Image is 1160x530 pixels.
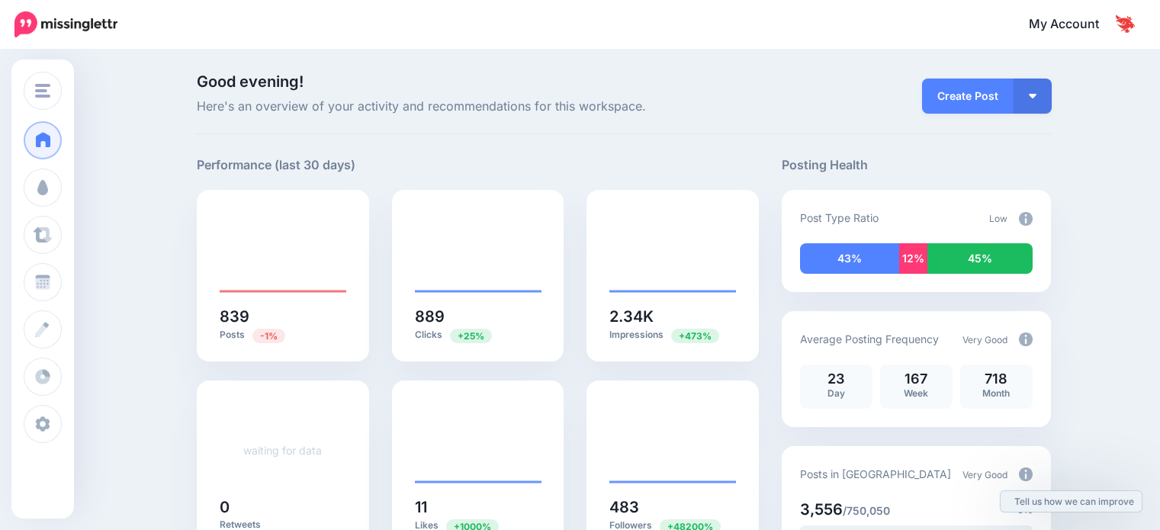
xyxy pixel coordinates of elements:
p: 23 [808,372,865,386]
span: Here's an overview of your activity and recommendations for this workspace. [197,97,759,117]
h5: 839 [220,309,346,324]
p: Posts [220,328,346,342]
span: Previous period: 710 [450,329,492,343]
span: Very Good [962,469,1007,480]
h5: Posting Health [782,156,1051,175]
p: Clicks [415,328,541,342]
a: Tell us how we can improve [1001,491,1142,512]
h5: Performance (last 30 days) [197,156,355,175]
h5: 11 [415,499,541,515]
img: Missinglettr [14,11,117,37]
span: Previous period: 408 [671,329,719,343]
img: info-circle-grey.png [1019,332,1033,346]
span: Week [904,387,928,399]
img: menu.png [35,84,50,98]
img: info-circle-grey.png [1019,467,1033,481]
img: info-circle-grey.png [1019,212,1033,226]
h5: 2.34K [609,309,736,324]
a: Create Post [922,79,1014,114]
div: 45% of your posts in the last 30 days were manually created (i.e. were not from Drip Campaigns or... [927,243,1033,274]
p: Posts in [GEOGRAPHIC_DATA] [800,465,951,483]
h5: 0 [220,499,346,515]
span: Low [989,213,1007,224]
span: /750,050 [843,504,890,517]
p: 167 [888,372,945,386]
p: Impressions [609,328,736,342]
h5: 483 [609,499,736,515]
a: waiting for data [243,444,322,457]
span: Previous period: 848 [252,329,285,343]
span: Good evening! [197,72,304,91]
p: Post Type Ratio [800,209,879,226]
span: Month [982,387,1010,399]
h5: 889 [415,309,541,324]
div: 43% of your posts in the last 30 days have been from Drip Campaigns [800,243,900,274]
a: My Account [1014,6,1137,43]
p: Average Posting Frequency [800,330,939,348]
p: 718 [968,372,1025,386]
span: Day [827,387,845,399]
span: Very Good [962,334,1007,345]
div: 12% of your posts in the last 30 days have been from Curated content [899,243,927,274]
img: arrow-down-white.png [1029,94,1036,98]
span: 3,556 [800,500,843,519]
